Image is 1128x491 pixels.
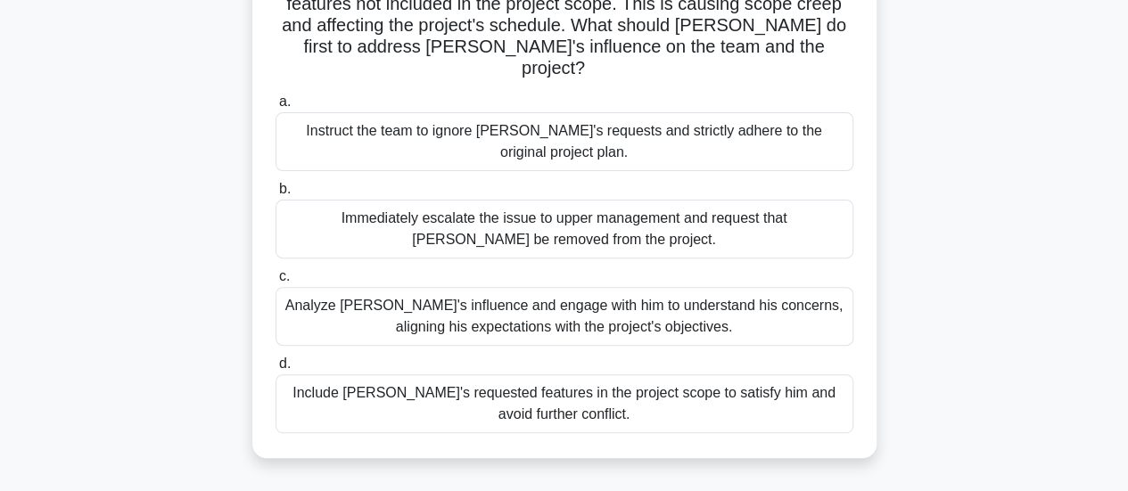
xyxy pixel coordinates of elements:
span: c. [279,268,290,283]
div: Analyze [PERSON_NAME]'s influence and engage with him to understand his concerns, aligning his ex... [276,287,853,346]
div: Instruct the team to ignore [PERSON_NAME]'s requests and strictly adhere to the original project ... [276,112,853,171]
span: d. [279,356,291,371]
span: b. [279,181,291,196]
div: Immediately escalate the issue to upper management and request that [PERSON_NAME] be removed from... [276,200,853,258]
span: a. [279,94,291,109]
div: Include [PERSON_NAME]'s requested features in the project scope to satisfy him and avoid further ... [276,374,853,433]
